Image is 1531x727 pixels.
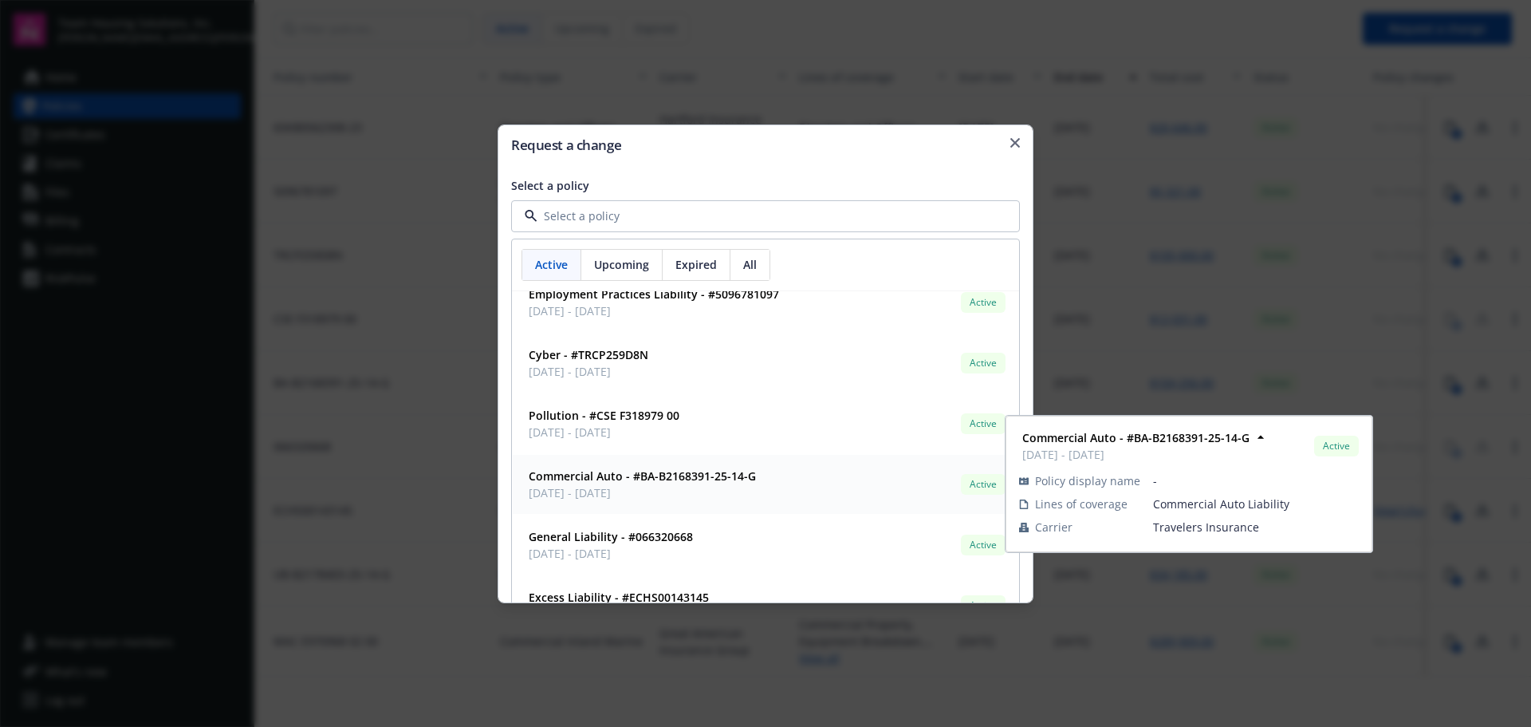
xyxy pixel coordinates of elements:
span: Select a policy [511,178,589,193]
span: [DATE] - [DATE] [529,545,693,562]
span: [DATE] - [DATE] [529,484,756,501]
strong: Pollution - #CSE F318979 00 [529,408,679,423]
span: [DATE] - [DATE] [529,363,648,380]
span: Active [535,256,568,273]
strong: General Liability - #066320668 [529,529,693,544]
span: Active [967,599,999,613]
h2: Request a change [511,138,1020,152]
span: Upcoming [594,256,649,273]
span: All [743,256,757,273]
span: Active [967,538,999,552]
span: Active [967,356,999,370]
span: Active [967,417,999,431]
input: Select a policy [537,207,987,224]
strong: Cyber - #TRCP259D8N [529,347,648,362]
span: Active [967,477,999,492]
span: Expired [675,256,717,273]
strong: Excess Liability - #ECHS00143145 [529,590,709,605]
span: [DATE] - [DATE] [529,302,779,319]
span: [DATE] - [DATE] [529,424,679,441]
span: Active [967,295,999,310]
strong: Employment Practices Liability - #5096781097 [529,286,779,302]
strong: Commercial Auto - #BA-B2168391-25-14-G [529,468,756,484]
